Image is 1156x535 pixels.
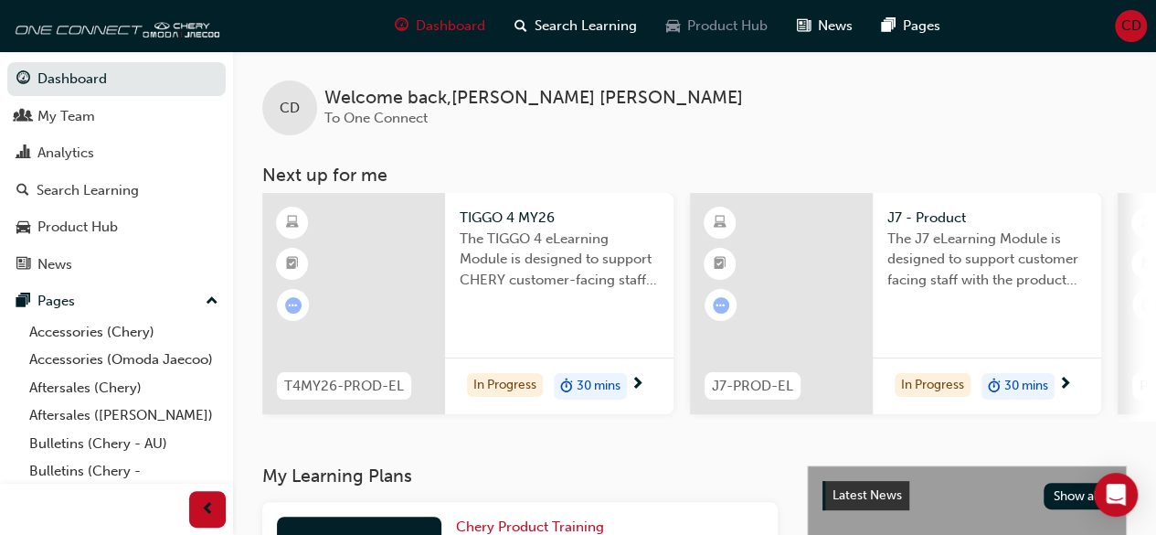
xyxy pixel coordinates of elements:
a: Accessories (Chery) [22,318,226,347]
div: Analytics [37,143,94,164]
span: duration-icon [988,375,1001,399]
a: car-iconProduct Hub [652,7,782,45]
a: My Team [7,100,226,134]
a: Dashboard [7,62,226,96]
span: To One Connect [324,110,428,126]
span: CD [1121,16,1141,37]
a: search-iconSearch Learning [500,7,652,45]
a: Aftersales ([PERSON_NAME]) [22,401,226,430]
span: duration-icon [560,375,573,399]
span: News [818,16,853,37]
span: learningRecordVerb_ATTEMPT-icon [285,297,302,314]
span: learningResourceType_ELEARNING-icon [1141,211,1154,235]
span: The TIGGO 4 eLearning Module is designed to support CHERY customer-facing staff with the product ... [460,229,659,291]
span: booktick-icon [286,252,299,276]
span: The J7 eLearning Module is designed to support customer facing staff with the product and sales i... [887,229,1087,291]
a: Search Learning [7,174,226,208]
a: Bulletins (Chery - [GEOGRAPHIC_DATA]) [22,457,226,506]
span: booktick-icon [1141,252,1154,276]
span: search-icon [514,15,527,37]
span: prev-icon [201,498,215,521]
a: Aftersales (Chery) [22,374,226,402]
a: J7-PROD-ELJ7 - ProductThe J7 eLearning Module is designed to support customer facing staff with t... [690,193,1101,414]
img: oneconnect [9,7,219,44]
span: Welcome back , [PERSON_NAME] [PERSON_NAME] [324,88,743,109]
span: Product Hub [687,16,768,37]
span: learningResourceType_ELEARNING-icon [286,211,299,235]
a: guage-iconDashboard [380,7,500,45]
span: people-icon [16,109,30,125]
div: In Progress [467,373,543,398]
span: news-icon [797,15,811,37]
span: Search Learning [535,16,637,37]
span: J7 - Product [887,208,1087,229]
div: Product Hub [37,217,118,238]
h3: My Learning Plans [262,465,778,487]
span: TIGGO 4 MY26 [460,208,659,229]
a: Latest NewsShow all [822,481,1111,510]
a: News [7,248,226,282]
span: news-icon [16,257,30,273]
span: Pages [903,16,940,37]
button: CD [1115,10,1147,42]
button: Pages [7,284,226,318]
span: chart-icon [16,145,30,162]
span: 30 mins [1004,376,1048,397]
a: Bulletins (Chery - AU) [22,430,226,458]
span: Chery Product Training [456,519,604,535]
a: news-iconNews [782,7,867,45]
span: Latest News [833,487,902,503]
span: Dashboard [416,16,485,37]
div: My Team [37,106,95,127]
span: CD [280,98,300,119]
a: Analytics [7,136,226,170]
div: News [37,254,72,275]
span: booktick-icon [714,252,726,276]
span: up-icon [206,290,218,314]
span: car-icon [666,15,680,37]
div: In Progress [895,373,970,398]
div: Pages [37,291,75,312]
span: guage-icon [16,71,30,88]
span: J7-PROD-EL [712,376,793,397]
span: learningResourceType_ELEARNING-icon [714,211,726,235]
a: pages-iconPages [867,7,955,45]
span: learningRecordVerb_ATTEMPT-icon [713,297,729,314]
span: pages-icon [882,15,896,37]
span: pages-icon [16,294,30,310]
h3: Next up for me [233,165,1156,186]
span: guage-icon [395,15,408,37]
a: T4MY26-PROD-ELTIGGO 4 MY26The TIGGO 4 eLearning Module is designed to support CHERY customer-faci... [262,193,673,414]
a: Product Hub [7,210,226,244]
span: next-icon [1058,377,1072,393]
span: search-icon [16,183,29,199]
a: Accessories (Omoda Jaecoo) [22,346,226,374]
span: car-icon [16,219,30,236]
div: Search Learning [37,180,139,201]
button: Show all [1044,483,1112,509]
div: Open Intercom Messenger [1094,473,1138,517]
span: next-icon [631,377,644,393]
span: 30 mins [577,376,620,397]
button: DashboardMy TeamAnalyticsSearch LearningProduct HubNews [7,59,226,284]
span: T4MY26-PROD-EL [284,376,404,397]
